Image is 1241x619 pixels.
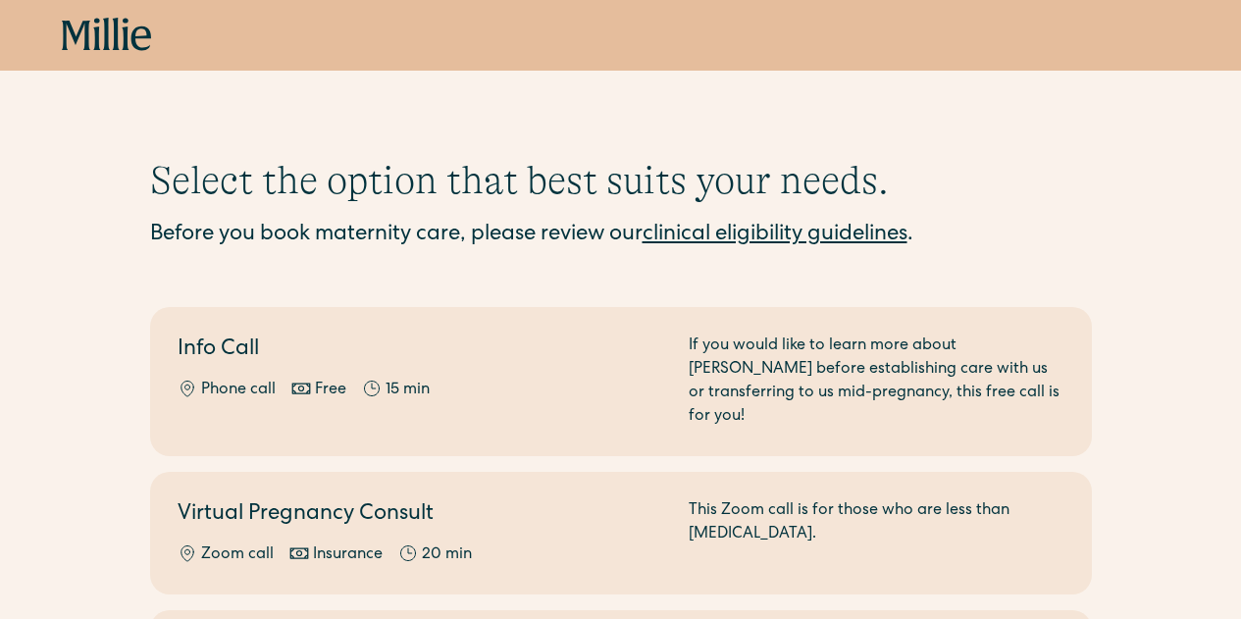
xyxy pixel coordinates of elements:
[150,157,1092,204] h1: Select the option that best suits your needs.
[178,335,665,367] h2: Info Call
[313,543,383,567] div: Insurance
[150,472,1092,594] a: Virtual Pregnancy ConsultZoom callInsurance20 minThis Zoom call is for those who are less than [M...
[422,543,472,567] div: 20 min
[201,379,276,402] div: Phone call
[178,499,665,532] h2: Virtual Pregnancy Consult
[643,225,907,246] a: clinical eligibility guidelines
[201,543,274,567] div: Zoom call
[386,379,430,402] div: 15 min
[689,335,1064,429] div: If you would like to learn more about [PERSON_NAME] before establishing care with us or transferr...
[150,220,1092,252] div: Before you book maternity care, please review our .
[689,499,1064,567] div: This Zoom call is for those who are less than [MEDICAL_DATA].
[315,379,346,402] div: Free
[150,307,1092,456] a: Info CallPhone callFree15 minIf you would like to learn more about [PERSON_NAME] before establish...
